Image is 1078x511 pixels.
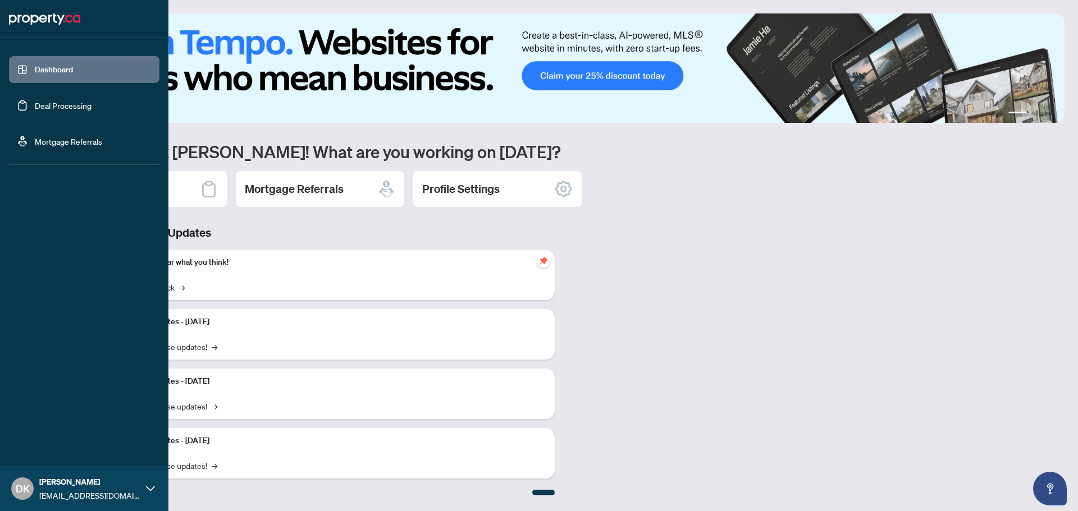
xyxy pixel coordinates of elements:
button: 1 [1008,112,1026,116]
span: → [179,281,185,293]
button: 4 [1049,112,1053,116]
span: pushpin [537,254,550,268]
button: Open asap [1033,472,1067,505]
h1: Welcome back [PERSON_NAME]! What are you working on [DATE]? [58,141,1065,162]
span: → [212,400,217,412]
h2: Profile Settings [422,181,500,197]
span: [PERSON_NAME] [39,476,140,488]
a: Deal Processing [35,100,92,111]
p: Platform Updates - [DATE] [118,435,546,447]
img: Slide 0 [58,13,1065,123]
button: 2 [1031,112,1035,116]
span: DK [16,481,30,496]
img: logo [9,10,80,28]
a: Mortgage Referrals [35,136,102,146]
span: [EMAIL_ADDRESS][DOMAIN_NAME] [39,489,140,501]
h3: Brokerage & Industry Updates [58,225,555,241]
span: → [212,340,217,353]
p: Platform Updates - [DATE] [118,375,546,388]
span: → [212,459,217,472]
button: 3 [1040,112,1044,116]
a: Dashboard [35,65,73,75]
h2: Mortgage Referrals [245,181,344,197]
p: We want to hear what you think! [118,256,546,269]
p: Platform Updates - [DATE] [118,316,546,328]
